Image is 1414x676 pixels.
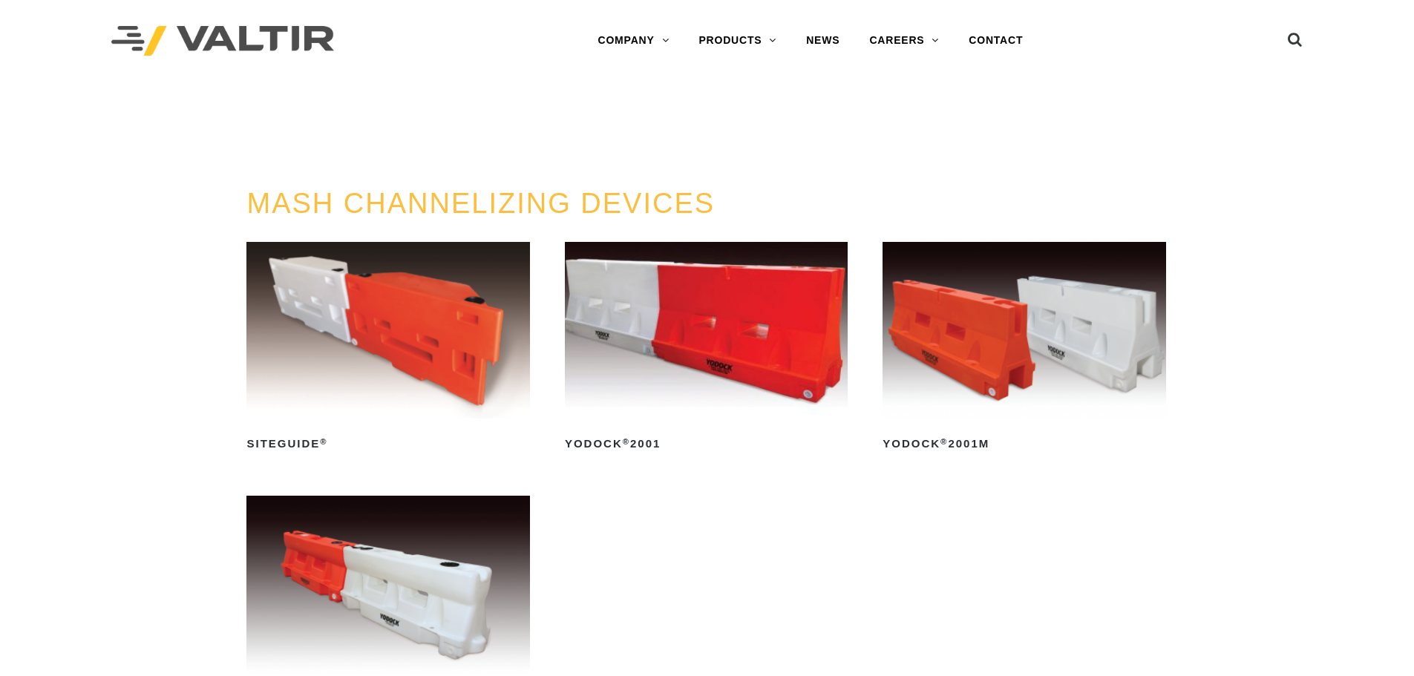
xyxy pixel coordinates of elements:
[565,242,848,456] a: Yodock®2001
[246,188,715,219] a: MASH CHANNELIZING DEVICES
[883,432,1165,456] h2: Yodock 2001M
[246,242,529,456] a: SiteGuide®
[854,26,954,56] a: CAREERS
[684,26,791,56] a: PRODUCTS
[940,437,948,446] sup: ®
[320,437,327,446] sup: ®
[791,26,854,56] a: NEWS
[565,432,848,456] h2: Yodock 2001
[883,242,1165,456] a: Yodock®2001M
[565,242,848,419] img: Yodock 2001 Water Filled Barrier and Barricade
[111,26,334,56] img: Valtir
[954,26,1038,56] a: CONTACT
[623,437,630,446] sup: ®
[583,26,684,56] a: COMPANY
[246,432,529,456] h2: SiteGuide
